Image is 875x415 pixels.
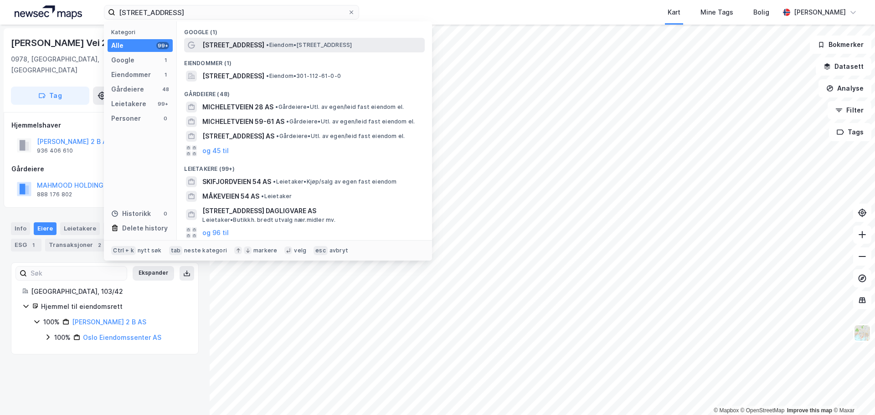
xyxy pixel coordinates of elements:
div: 1 [162,71,169,78]
input: Søk på adresse, matrikkel, gårdeiere, leietakere eller personer [115,5,348,19]
div: Eiendommer [111,69,151,80]
div: Kontrollprogram for chat [829,371,875,415]
span: • [276,133,279,139]
a: Mapbox [714,407,739,414]
div: 888 176 802 [37,191,72,198]
span: • [273,178,276,185]
div: Transaksjoner [45,239,108,251]
span: MICHELETVEIEN 28 AS [202,102,273,113]
div: velg [294,247,306,254]
div: Hjemmelshaver [11,120,198,131]
a: Oslo Eiendomssenter AS [83,333,161,341]
div: Gårdeiere [11,164,198,174]
div: Hjemmel til eiendomsrett [41,301,187,312]
span: • [275,103,278,110]
div: 0 [162,115,169,122]
div: Mine Tags [700,7,733,18]
img: Z [854,324,871,342]
span: Gårdeiere • Utl. av egen/leid fast eiendom el. [275,103,404,111]
div: 2 [95,241,104,250]
span: Leietaker [261,193,292,200]
span: MICHELETVEIEN 59-61 AS [202,116,284,127]
span: Gårdeiere • Utl. av egen/leid fast eiendom el. [286,118,415,125]
a: OpenStreetMap [741,407,785,414]
div: 100% [54,332,71,343]
div: Ctrl + k [111,246,136,255]
div: Leietakere (99+) [177,158,432,174]
div: 0978, [GEOGRAPHIC_DATA], [GEOGRAPHIC_DATA] [11,54,129,76]
input: Søk [27,266,127,280]
div: Kart [668,7,680,18]
span: [STREET_ADDRESS] [202,40,264,51]
div: 100% [43,317,60,328]
span: • [266,72,269,79]
div: Google (1) [177,21,432,38]
div: Datasett [103,222,138,235]
span: [STREET_ADDRESS] [202,71,264,82]
div: 99+ [156,100,169,108]
span: [STREET_ADDRESS] DAGLIGVARE AS [202,205,421,216]
div: ESG [11,239,41,251]
div: Kategori [111,29,173,36]
div: 99+ [156,42,169,49]
div: Info [11,222,30,235]
div: Delete history [122,223,168,234]
span: Gårdeiere • Utl. av egen/leid fast eiendom el. [276,133,405,140]
span: Eiendom • [STREET_ADDRESS] [266,41,352,49]
button: Analyse [818,79,871,97]
a: Improve this map [787,407,832,414]
span: MÅKEVEIEN 54 AS [202,191,259,202]
div: [GEOGRAPHIC_DATA], 103/42 [31,286,187,297]
div: Google [111,55,134,66]
div: Leietakere [111,98,146,109]
span: SKIFJORDVEIEN 54 AS [202,176,271,187]
button: Filter [828,101,871,119]
div: Eiendommer (1) [177,52,432,69]
div: [PERSON_NAME] Vei 2 [11,36,109,50]
button: og 96 til [202,227,229,238]
div: markere [253,247,277,254]
span: [STREET_ADDRESS] AS [202,131,274,142]
div: Eiere [34,222,57,235]
div: Alle [111,40,124,51]
div: 1 [162,56,169,64]
div: nytt søk [138,247,162,254]
div: neste kategori [184,247,227,254]
div: 0 [162,210,169,217]
iframe: Chat Widget [829,371,875,415]
img: logo.a4113a55bc3d86da70a041830d287a7e.svg [15,5,82,19]
div: 48 [162,86,169,93]
div: Historikk [111,208,151,219]
button: Ekspander [133,266,174,281]
div: avbryt [329,247,348,254]
span: • [261,193,264,200]
span: Eiendom • 301-112-61-0-0 [266,72,341,80]
div: 1 [29,241,38,250]
button: Tag [11,87,89,105]
button: Bokmerker [810,36,871,54]
span: Leietaker • Butikkh. bredt utvalg nær.midler mv. [202,216,335,224]
button: og 45 til [202,145,229,156]
span: • [286,118,289,125]
button: Datasett [816,57,871,76]
button: Tags [829,123,871,141]
span: Leietaker • Kjøp/salg av egen fast eiendom [273,178,396,185]
a: [PERSON_NAME] 2 B AS [72,318,146,326]
div: 936 406 610 [37,147,73,154]
span: • [266,41,269,48]
div: Gårdeiere (48) [177,83,432,100]
div: Gårdeiere [111,84,144,95]
div: Bolig [753,7,769,18]
div: esc [314,246,328,255]
div: tab [169,246,183,255]
div: [PERSON_NAME] [794,7,846,18]
div: Personer [111,113,141,124]
div: Leietakere [60,222,100,235]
